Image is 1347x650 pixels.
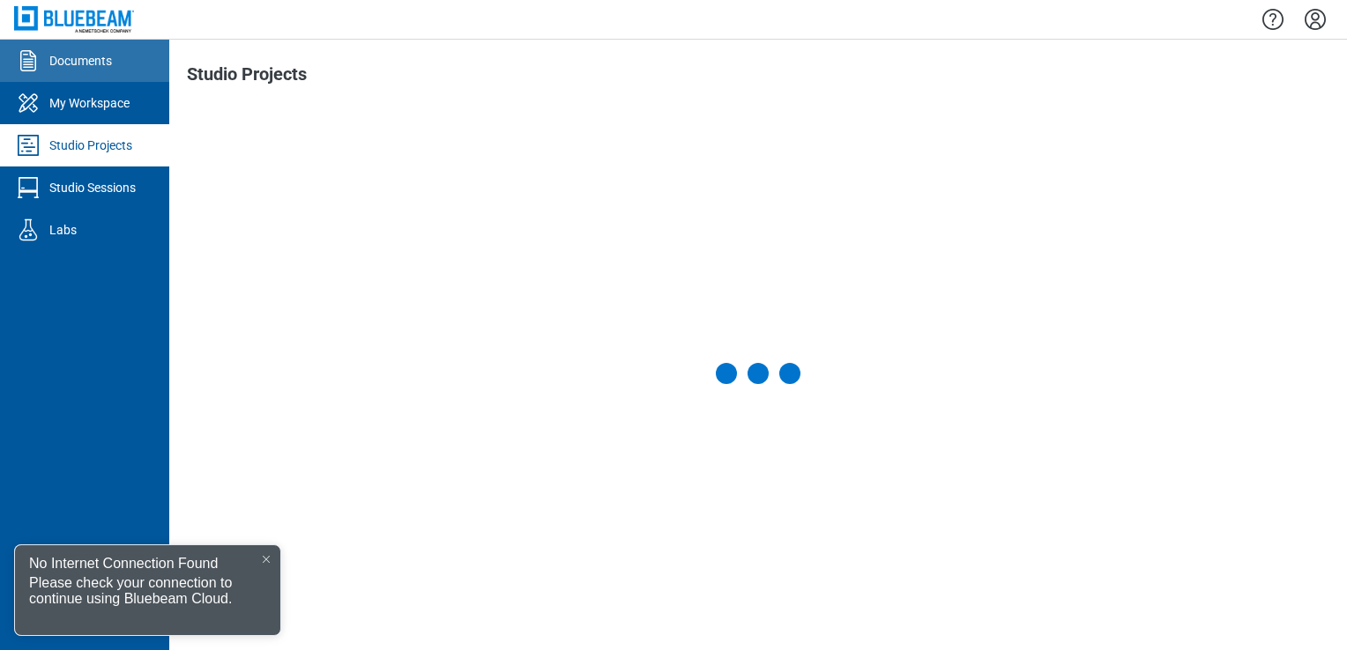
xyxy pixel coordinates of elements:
[14,47,42,75] svg: Documents
[14,216,42,244] svg: Labs
[1301,4,1329,34] button: Settings
[49,94,130,112] div: My Workspace
[14,174,42,202] svg: Studio Sessions
[14,6,134,32] img: Bluebeam, Inc.
[49,52,112,70] div: Documents
[716,363,800,384] div: undefined
[29,552,218,572] div: No Internet Connection Found
[49,137,132,154] div: Studio Projects
[14,131,42,159] svg: Studio Projects
[187,64,307,92] h1: Studio Projects
[49,221,77,239] div: Labs
[49,179,136,196] div: Studio Sessions
[15,575,280,614] div: Please check your connection to continue using Bluebeam Cloud.
[14,89,42,117] svg: My Workspace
